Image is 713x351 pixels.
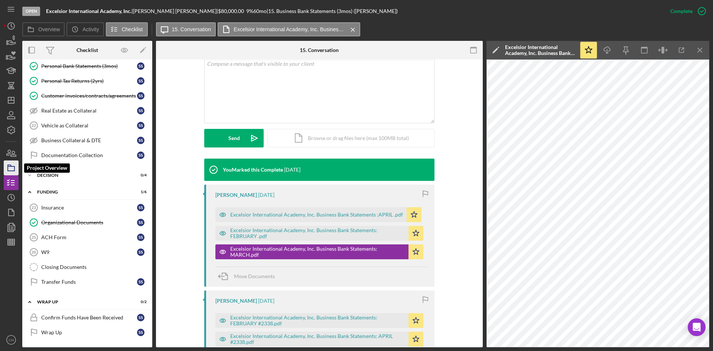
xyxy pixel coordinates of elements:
[137,278,144,286] div: S S
[137,234,144,241] div: S S
[22,22,65,36] button: Overview
[26,230,149,245] a: 25ACH FormSS
[26,325,149,340] a: Wrap UpSS
[32,250,36,254] tspan: 26
[505,44,576,56] div: Excelsior International Academy, Inc. Business Bank Statements: MARCH.pdf
[258,192,274,198] time: 2025-05-19 16:47
[215,207,421,222] button: Excelsior International Academy, Inc. Business Bank Statements :APRIL .pdf
[37,190,128,194] div: Funding
[223,167,283,173] div: You Marked this Complete
[26,103,149,118] a: Real Estate as CollateralSS
[22,7,40,16] div: Open
[26,133,149,148] a: Business Collateral & DTESS
[284,167,300,173] time: 2025-05-20 14:24
[26,310,149,325] a: Confirm Funds Have Been ReceivedSS
[41,264,148,270] div: Closing Documents
[156,22,216,36] button: 15. Conversation
[41,137,137,143] div: Business Collateral & DTE
[41,123,137,129] div: Vehicle as Collateral
[228,129,240,147] div: Send
[215,192,257,198] div: [PERSON_NAME]
[76,47,98,53] div: Checklist
[137,107,144,114] div: S S
[26,74,149,88] a: Personal Tax Returns (2yrs)SS
[230,227,405,239] div: Excelsior International Academy, Inc. Business Bank Statements: FEBRUARY .pdf
[41,93,137,99] div: Customer invoices/contracts/agreements
[172,26,211,32] label: 15. Conversation
[26,274,149,289] a: Transfer FundsSS
[137,204,144,211] div: S S
[234,26,345,32] label: Excelsior International Academy, Inc. Business Bank Statements: MARCH.pdf
[663,4,709,19] button: Complete
[82,26,99,32] label: Activity
[32,235,36,240] tspan: 25
[9,338,14,342] text: CH
[230,333,405,345] div: Excelsior International Academy, Inc. Business Bank Statements: APRIL #2338.pdf
[215,298,257,304] div: [PERSON_NAME]
[26,118,149,133] a: 22Vehicle as CollateralSS
[41,220,137,225] div: Organizational Documents
[253,8,267,14] div: 60 mo
[215,332,423,347] button: Excelsior International Academy, Inc. Business Bank Statements: APRIL #2338.pdf
[32,205,36,210] tspan: 23
[218,22,360,36] button: Excelsior International Academy, Inc. Business Bank Statements: MARCH.pdf
[215,267,282,286] button: Move Documents
[137,329,144,336] div: S S
[230,212,403,218] div: Excelsior International Academy, Inc. Business Bank Statements :APRIL .pdf
[26,148,149,163] a: Documentation CollectionSS
[41,63,137,69] div: Personal Bank Statements (3mos)
[41,249,137,255] div: W9
[41,108,137,114] div: Real Estate as Collateral
[133,190,147,194] div: 1 / 6
[230,246,405,258] div: Excelsior International Academy, Inc. Business Bank Statements: MARCH.pdf
[137,137,144,144] div: S S
[300,47,339,53] div: 15. Conversation
[41,329,137,335] div: Wrap Up
[215,226,423,241] button: Excelsior International Academy, Inc. Business Bank Statements: FEBRUARY .pdf
[46,8,133,14] div: |
[26,59,149,74] a: Personal Bank Statements (3mos)SS
[258,298,274,304] time: 2025-05-19 16:45
[218,8,246,14] div: $80,000.00
[133,173,147,178] div: 0 / 4
[41,315,137,321] div: Confirm Funds Have Been Received
[41,279,137,285] div: Transfer Funds
[26,260,149,274] a: Closing Documents
[4,332,19,347] button: CH
[137,219,144,226] div: S S
[137,92,144,100] div: S S
[215,244,423,259] button: Excelsior International Academy, Inc. Business Bank Statements: MARCH.pdf
[26,88,149,103] a: Customer invoices/contracts/agreementsSS
[204,129,264,147] button: Send
[41,78,137,84] div: Personal Tax Returns (2yrs)
[133,8,218,14] div: [PERSON_NAME] [PERSON_NAME] |
[41,152,137,158] div: Documentation Collection
[37,173,128,178] div: Decision
[137,77,144,85] div: S S
[137,248,144,256] div: S S
[26,215,149,230] a: Organizational DocumentsSS
[137,314,144,321] div: S S
[230,315,405,326] div: Excelsior International Academy, Inc. Business Bank Statements: FEBRUARY #2338.pdf
[137,122,144,129] div: S S
[41,205,137,211] div: Insurance
[246,8,253,14] div: 9 %
[137,62,144,70] div: S S
[267,8,398,14] div: | 15. Business Bank Statements (3mos) ([PERSON_NAME])
[122,26,143,32] label: Checklist
[26,200,149,215] a: 23InsuranceSS
[46,8,131,14] b: Excelsior International Academy, Inc.
[32,123,36,128] tspan: 22
[688,318,706,336] div: Open Intercom Messenger
[26,245,149,260] a: 26W9SS
[106,22,148,36] button: Checklist
[66,22,104,36] button: Activity
[37,300,128,304] div: Wrap up
[670,4,693,19] div: Complete
[215,313,423,328] button: Excelsior International Academy, Inc. Business Bank Statements: FEBRUARY #2338.pdf
[133,300,147,304] div: 0 / 2
[234,273,275,279] span: Move Documents
[137,152,144,159] div: S S
[38,26,60,32] label: Overview
[41,234,137,240] div: ACH Form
